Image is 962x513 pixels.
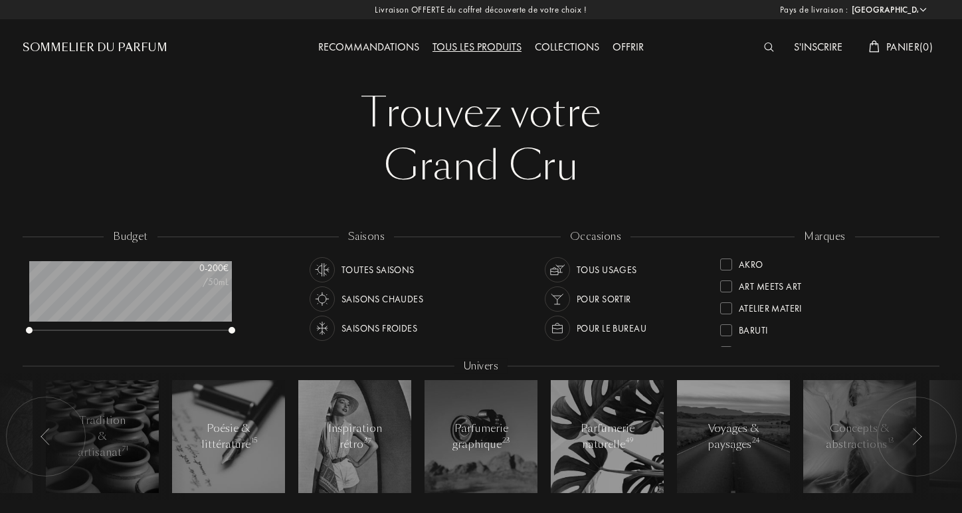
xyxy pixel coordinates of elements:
[251,436,257,445] span: 15
[426,40,528,54] a: Tous les produits
[162,261,229,275] div: 0 - 200 €
[341,286,423,312] div: Saisons chaudes
[339,229,394,245] div: saisons
[606,40,650,54] a: Offrir
[104,229,157,245] div: budget
[313,260,332,279] img: usage_season_average_white.svg
[33,140,929,193] div: Grand Cru
[886,40,933,54] span: Panier ( 0 )
[579,421,636,453] div: Parfumerie naturelle
[313,319,332,338] img: usage_season_cold_white.svg
[739,253,763,271] div: Akro
[313,290,332,308] img: usage_season_hot_white.svg
[706,421,762,453] div: Voyages & paysages
[752,436,760,445] span: 24
[426,39,528,56] div: Tous les produits
[528,39,606,56] div: Collections
[41,428,51,445] img: arr_left.svg
[780,3,848,17] span: Pays de livraison :
[528,40,606,54] a: Collections
[787,39,849,56] div: S'inscrire
[548,260,567,279] img: usage_occasion_all_white.svg
[341,316,417,341] div: Saisons froides
[787,40,849,54] a: S'inscrire
[452,421,510,453] div: Parfumerie graphique
[561,229,630,245] div: occasions
[341,257,415,282] div: Toutes saisons
[502,436,510,445] span: 23
[454,359,508,374] div: Univers
[912,428,922,445] img: arr_left.svg
[577,286,631,312] div: Pour sortir
[739,319,768,337] div: Baruti
[312,40,426,54] a: Recommandations
[764,43,774,52] img: search_icn_white.svg
[312,39,426,56] div: Recommandations
[23,40,167,56] a: Sommelier du Parfum
[918,5,928,15] img: arrow_w.png
[577,316,646,341] div: Pour le bureau
[201,421,257,453] div: Poésie & littérature
[548,290,567,308] img: usage_occasion_party_white.svg
[739,341,805,359] div: Binet-Papillon
[869,41,880,52] img: cart_white.svg
[577,257,637,282] div: Tous usages
[606,39,650,56] div: Offrir
[548,319,567,338] img: usage_occasion_work_white.svg
[327,421,383,453] div: Inspiration rétro
[33,86,929,140] div: Trouvez votre
[739,297,802,315] div: Atelier Materi
[795,229,854,245] div: marques
[162,275,229,289] div: /50mL
[626,436,633,445] span: 49
[364,436,371,445] span: 37
[739,275,801,293] div: Art Meets Art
